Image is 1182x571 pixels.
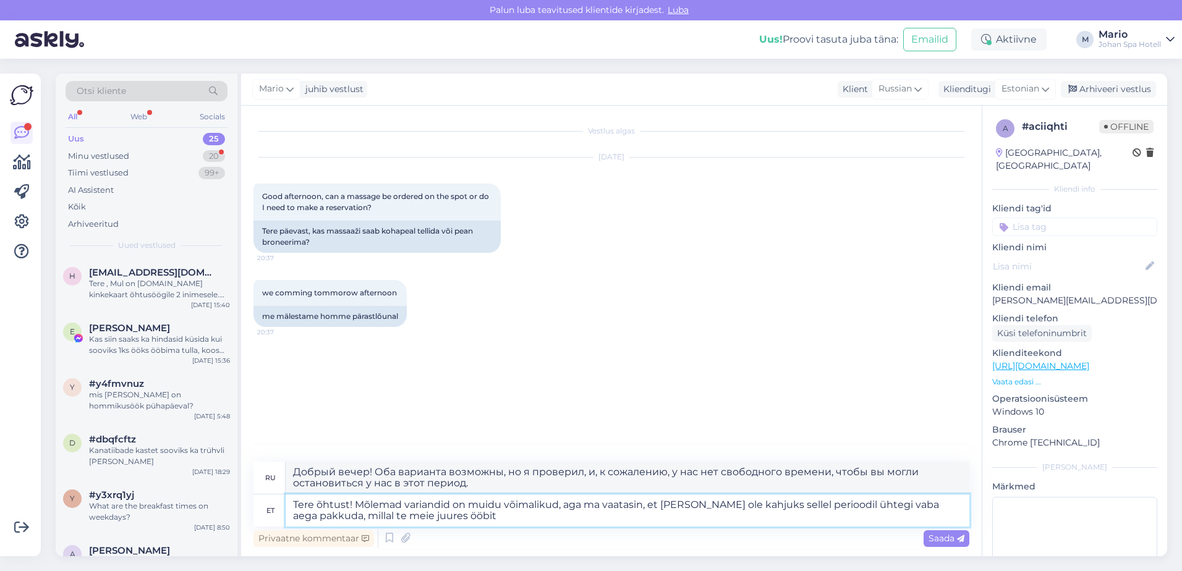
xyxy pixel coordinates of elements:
[192,356,230,365] div: [DATE] 15:36
[992,312,1157,325] p: Kliendi telefon
[77,85,126,98] span: Otsi kliente
[1076,31,1094,48] div: M
[259,82,284,96] span: Mario
[68,218,119,231] div: Arhiveeritud
[68,167,129,179] div: Tiimi vestlused
[1099,120,1154,133] span: Offline
[89,434,136,445] span: #dbqfcftz
[253,530,374,547] div: Privaatne kommentaar
[838,83,868,96] div: Klient
[257,328,304,337] span: 20:37
[89,489,134,501] span: #y3xrq1yj
[198,167,225,179] div: 99+
[69,271,75,281] span: h
[929,533,964,544] span: Saada
[89,278,230,300] div: Tere , Mul on [DOMAIN_NAME] kinkekaart õhtusöögile 2 inimesele. Kas oleks võimalik broneerida lau...
[1099,30,1161,40] div: Mario
[203,150,225,163] div: 20
[664,4,692,15] span: Luba
[286,494,969,527] textarea: Tere õhtust! Mõlemad variandid on muidu võimalikud, aga ma vaatasin, et [PERSON_NAME] ole kahjuks...
[992,462,1157,473] div: [PERSON_NAME]
[996,146,1133,172] div: [GEOGRAPHIC_DATA], [GEOGRAPHIC_DATA]
[992,423,1157,436] p: Brauser
[89,445,230,467] div: Kanatiibade kastet sooviks ka trühvli [PERSON_NAME]
[68,201,86,213] div: Kõik
[89,323,170,334] span: Elis Tunder
[10,83,33,107] img: Askly Logo
[203,133,225,145] div: 25
[1001,82,1039,96] span: Estonian
[992,405,1157,418] p: Windows 10
[70,383,75,392] span: y
[971,28,1047,51] div: Aktiivne
[118,240,176,251] span: Uued vestlused
[992,281,1157,294] p: Kliendi email
[197,109,227,125] div: Socials
[68,133,84,145] div: Uus
[89,334,230,356] div: Kas siin saaks ka hindasid küsida kui sooviks 1ks ööks ööbima tulla, koos hommikusöögiga? :)
[128,109,150,125] div: Web
[70,327,75,336] span: E
[89,545,170,556] span: Andrus Rako
[68,184,114,197] div: AI Assistent
[300,83,364,96] div: juhib vestlust
[992,218,1157,236] input: Lisa tag
[1099,40,1161,49] div: Johan Spa Hotell
[759,32,898,47] div: Proovi tasuta juba täna:
[253,151,969,163] div: [DATE]
[286,462,969,494] textarea: Добрый вечер! Оба варианта возможны, но я проверил, и, к сожалению, у нас нет свободного времени,...
[253,306,407,327] div: me mälestame homme pärastlõunal
[992,392,1157,405] p: Operatsioonisüsteem
[992,325,1092,342] div: Küsi telefoninumbrit
[194,412,230,421] div: [DATE] 5:48
[262,192,491,212] span: Good afternoon, can a massage be ordered on the spot or do I need to make a reservation?
[992,480,1157,493] p: Märkmed
[992,241,1157,254] p: Kliendi nimi
[89,389,230,412] div: mis [PERSON_NAME] on hommikusöök pühapäeval?
[992,184,1157,195] div: Kliendi info
[759,33,783,45] b: Uus!
[992,436,1157,449] p: Chrome [TECHNICAL_ID]
[993,260,1143,273] input: Lisa nimi
[66,109,80,125] div: All
[992,347,1157,360] p: Klienditeekond
[1003,124,1008,133] span: a
[1022,119,1099,134] div: # aciiqhti
[70,494,75,503] span: y
[68,150,129,163] div: Minu vestlused
[257,253,304,263] span: 20:37
[194,523,230,532] div: [DATE] 8:50
[992,294,1157,307] p: [PERSON_NAME][EMAIL_ADDRESS][DOMAIN_NAME]
[992,202,1157,215] p: Kliendi tag'id
[89,267,218,278] span: hannusanneli@gmail.com
[69,438,75,447] span: d
[1061,81,1156,98] div: Arhiveeri vestlus
[253,221,501,253] div: Tere päevast, kas massaaži saab kohapeal tellida või pean broneerima?
[192,467,230,476] div: [DATE] 18:29
[191,300,230,310] div: [DATE] 15:40
[903,28,956,51] button: Emailid
[262,288,397,297] span: we comming tommorow afternoon
[89,501,230,523] div: What are the breakfast times on weekdays?
[266,500,274,521] div: et
[992,376,1157,387] p: Vaata edasi ...
[938,83,991,96] div: Klienditugi
[878,82,912,96] span: Russian
[992,360,1089,371] a: [URL][DOMAIN_NAME]
[1099,30,1175,49] a: MarioJohan Spa Hotell
[70,549,75,559] span: A
[89,378,144,389] span: #y4fmvnuz
[265,467,276,488] div: ru
[253,125,969,137] div: Vestlus algas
